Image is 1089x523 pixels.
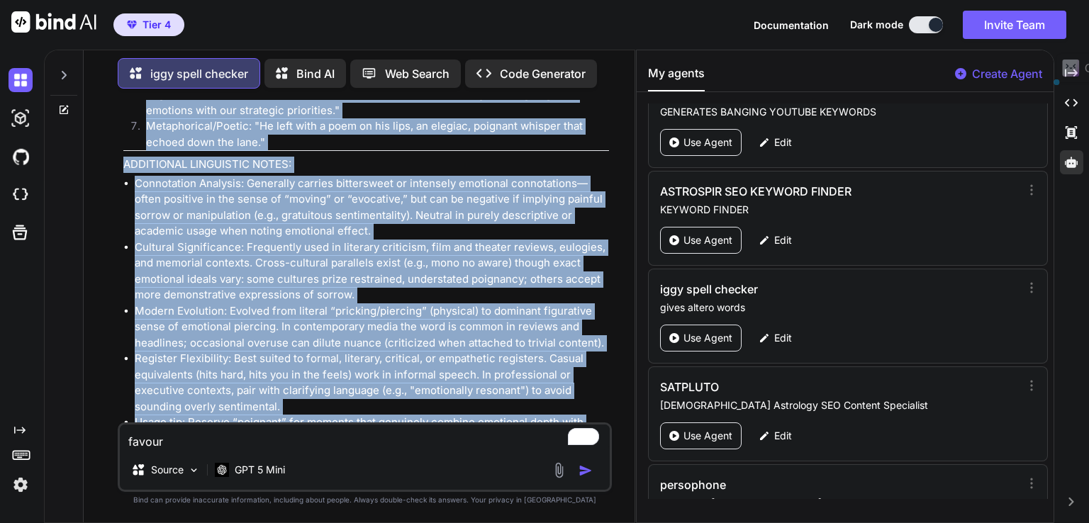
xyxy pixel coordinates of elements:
[660,203,1020,217] p: KEYWORD FINDER
[135,176,609,240] li: Connotation Analysis: Generally carries bittersweet or intensely emotional connotations—often pos...
[118,495,612,505] p: Bind can provide inaccurate information, including about people. Always double-check its answers....
[774,135,792,150] p: Edit
[683,331,732,345] p: Use Agent
[660,281,912,298] h3: iggy spell checker
[774,331,792,345] p: Edit
[660,183,912,200] h3: ASTROSPIR SEO KEYWORD FINDER
[385,65,449,82] p: Web Search
[660,398,1020,412] p: [DEMOGRAPHIC_DATA] Astrology SEO Content Specialist
[135,240,609,303] li: Cultural Significance: Frequently used in literary criticism, film and theater reviews, eulogies,...
[683,429,732,443] p: Use Agent
[215,463,229,476] img: GPT 5 Mini
[660,496,1020,510] p: Advanced [DEMOGRAPHIC_DATA]-Western Holistic Astrological Content Specialist
[774,429,792,443] p: Edit
[963,11,1066,39] button: Invite Team
[660,105,1020,119] p: GENERATES BANGING YOUTUBE KEYWORDS
[754,19,829,31] span: Documentation
[296,65,335,82] p: Bind AI
[135,303,609,352] li: Modern Evolution: Evolved from literal “pricking/piercing” (physical) to dominant figurative sens...
[579,463,593,478] img: icon
[500,65,586,82] p: Code Generator
[683,135,732,150] p: Use Agent
[135,415,609,446] li: Usage tip: Reserve “poignant” for moments that genuinely combine emotional depth with insight or ...
[11,11,96,33] img: Bind AI
[9,106,33,130] img: darkAi-studio
[972,65,1042,82] p: Create Agent
[135,351,609,415] li: Register Flexibility: Best suited to formal, literary, critical, or empathetic registers. Casual ...
[151,463,184,477] p: Source
[660,476,912,493] h3: persophone
[113,13,184,36] button: premiumTier 4
[774,233,792,247] p: Edit
[150,65,248,82] p: iggy spell checker
[850,18,903,32] span: Dark mode
[120,424,610,450] textarea: To enrich screen reader interactions, please activate Accessibility in Grammarly extension settings
[9,473,33,497] img: settings
[9,183,33,207] img: cloudideIcon
[9,145,33,169] img: githubDark
[9,68,33,92] img: darkChat
[551,462,567,478] img: attachment
[648,64,705,91] button: My agents
[135,86,609,118] li: Organizational/Leadership: "The CEO’s remarks were brief but poignant, aligning staff emotions wi...
[660,300,1020,315] p: gives altero words
[123,157,609,173] p: ADDITIONAL LINGUISTIC NOTES:
[235,463,285,477] p: GPT 5 Mini
[143,18,171,32] span: Tier 4
[135,118,609,150] li: Metaphorical/Poetic: "He left with a poem on his lips, an elegiac, poignant whisper that echoed d...
[683,233,732,247] p: Use Agent
[754,18,829,33] button: Documentation
[660,378,912,395] h3: SATPLUTO
[188,464,200,476] img: Pick Models
[127,21,137,29] img: premium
